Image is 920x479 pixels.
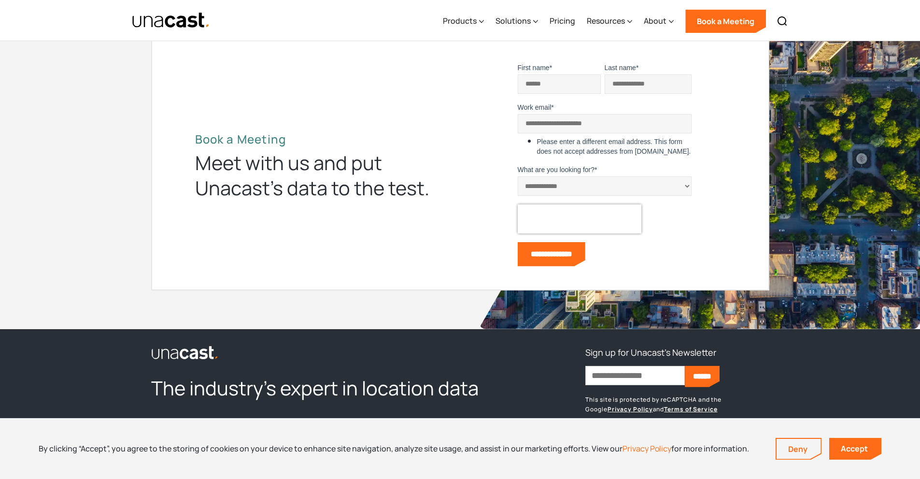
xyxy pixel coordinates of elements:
[495,1,538,41] div: Solutions
[132,12,211,29] img: Unacast text logo
[585,345,716,360] h3: Sign up for Unacast's Newsletter
[151,346,219,360] img: Unacast logo
[518,103,552,111] span: Work email
[608,405,653,413] a: Privacy Policy
[518,204,641,233] iframe: reCAPTCHA
[644,1,674,41] div: About
[664,405,717,413] a: Terms of Service
[195,132,446,146] h2: Book a Meeting
[623,443,671,454] a: Privacy Policy
[585,395,769,414] p: This site is protected by reCAPTCHA and the Google and
[587,15,625,27] div: Resources
[443,1,484,41] div: Products
[518,64,550,72] span: First name
[151,345,505,360] a: link to the homepage
[550,1,575,41] a: Pricing
[605,64,636,72] span: Last name
[777,15,788,27] img: Search icon
[195,150,446,201] div: Meet with us and put Unacast’s data to the test.
[151,376,505,401] h2: The industry’s expert in location data
[518,166,595,174] span: What are you looking for?
[685,10,766,33] a: Book a Meeting
[443,15,477,27] div: Products
[39,443,749,454] div: By clicking “Accept”, you agree to the storing of cookies on your device to enhance site navigati...
[777,439,821,459] a: Deny
[495,15,531,27] div: Solutions
[537,137,692,156] label: Please enter a different email address. This form does not accept addresses from [DOMAIN_NAME].
[132,12,211,29] a: home
[644,15,666,27] div: About
[829,438,881,460] a: Accept
[587,1,632,41] div: Resources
